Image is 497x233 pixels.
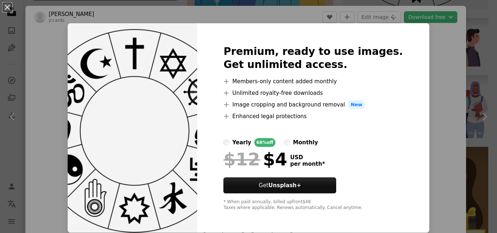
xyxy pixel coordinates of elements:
[254,138,276,147] div: 66% off
[284,140,290,145] input: monthly
[223,177,336,193] button: GetUnsplash+
[269,182,301,189] strong: Unsplash+
[223,112,403,121] li: Enhanced legal protections
[290,154,325,161] span: USD
[232,138,251,147] div: yearly
[223,100,403,109] li: Image cropping and background removal
[223,140,229,145] input: yearly66%off
[223,45,403,71] h2: Premium, ready to use images. Get unlimited access.
[223,150,287,169] div: $4
[293,138,318,147] div: monthly
[223,77,403,86] li: Members-only content added monthly
[290,161,325,167] span: per month *
[68,23,197,233] img: vector-1739720228880-61a2842c4a33
[223,89,403,97] li: Unlimited royalty-free downloads
[223,150,260,169] span: $12
[348,100,365,109] span: New
[223,199,403,211] div: * When paid annually, billed upfront $48 Taxes where applicable. Renews automatically. Cancel any...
